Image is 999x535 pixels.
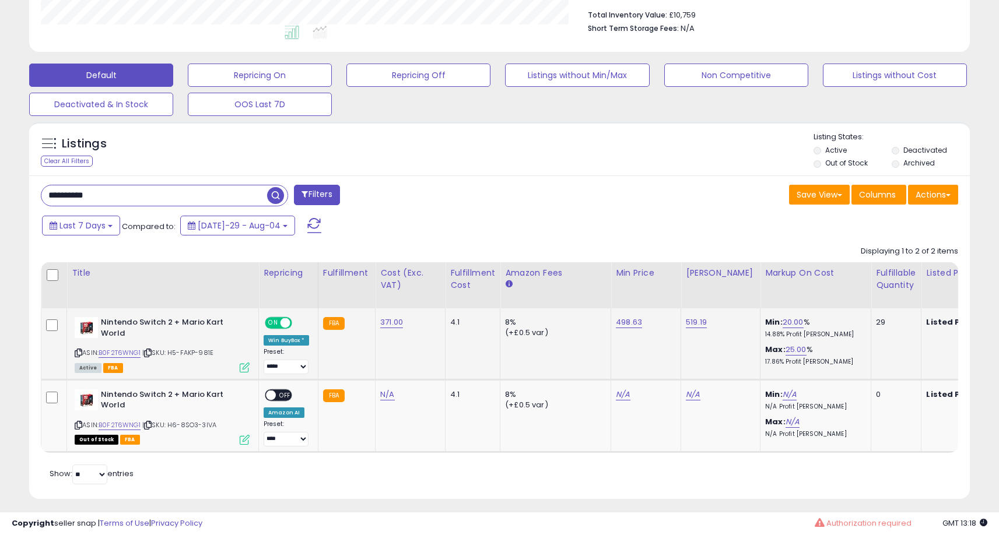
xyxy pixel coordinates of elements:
[264,348,309,374] div: Preset:
[41,156,93,167] div: Clear All Filters
[903,145,947,155] label: Deactivated
[75,317,98,338] img: 41r8Wz02uiL._SL40_.jpg
[616,389,630,400] a: N/A
[859,189,896,200] span: Columns
[686,267,755,279] div: [PERSON_NAME]
[876,317,912,328] div: 29
[75,389,98,410] img: 41r8Wz02uiL._SL40_.jpg
[380,267,440,291] div: Cost (Exc. VAT)
[876,389,912,400] div: 0
[765,344,786,355] b: Max:
[760,262,871,308] th: The percentage added to the cost of goods (COGS) that forms the calculator for Min & Max prices.
[505,64,649,87] button: Listings without Min/Max
[926,389,979,400] b: Listed Price:
[99,348,141,358] a: B0F2T6WNG1
[861,246,958,257] div: Displaying 1 to 2 of 2 items
[942,518,987,529] span: 2025-08-13 13:18 GMT
[75,363,101,373] span: All listings currently available for purchase on Amazon
[765,344,862,366] div: %
[380,316,403,328] a: 371.00
[786,344,807,356] a: 25.00
[264,407,304,418] div: Amazon AI
[765,316,783,328] b: Min:
[616,267,676,279] div: Min Price
[664,64,808,87] button: Non Competitive
[765,416,786,427] b: Max:
[188,93,332,116] button: OOS Last 7D
[686,316,707,328] a: 519.19
[876,267,916,291] div: Fulfillable Quantity
[346,64,490,87] button: Repricing Off
[42,216,120,235] button: Last 7 Days
[505,328,602,338] div: (+£0.5 var)
[765,430,862,438] p: N/A Profit [PERSON_NAME]
[851,185,906,205] button: Columns
[75,389,250,444] div: ASIN:
[151,518,202,529] a: Privacy Policy
[450,317,491,328] div: 4.1
[926,316,979,328] b: Listed Price:
[765,389,783,400] b: Min:
[616,316,642,328] a: 498.63
[380,389,394,400] a: N/A
[814,132,970,143] p: Listing States:
[505,317,602,328] div: 8%
[765,403,862,411] p: N/A Profit [PERSON_NAME]
[823,64,967,87] button: Listings without Cost
[765,330,862,339] p: 14.88% Profit [PERSON_NAME]
[264,335,309,346] div: Win BuyBox *
[75,435,118,445] span: All listings that are currently out of stock and unavailable for purchase on Amazon
[588,7,949,21] li: £10,759
[505,267,606,279] div: Amazon Fees
[681,23,695,34] span: N/A
[450,267,495,291] div: Fulfillment Cost
[100,518,149,529] a: Terms of Use
[62,136,107,152] h5: Listings
[188,64,332,87] button: Repricing On
[686,389,700,400] a: N/A
[75,317,250,371] div: ASIN:
[789,185,850,205] button: Save View
[588,23,679,33] b: Short Term Storage Fees:
[323,389,345,402] small: FBA
[908,185,958,205] button: Actions
[783,389,797,400] a: N/A
[50,468,134,479] span: Show: entries
[12,518,202,529] div: seller snap | |
[29,93,173,116] button: Deactivated & In Stock
[786,416,800,428] a: N/A
[142,348,213,357] span: | SKU: H5-FAKP-981E
[72,267,254,279] div: Title
[505,389,602,400] div: 8%
[765,317,862,339] div: %
[765,358,862,366] p: 17.86% Profit [PERSON_NAME]
[120,435,140,445] span: FBA
[783,316,804,328] a: 20.00
[103,363,123,373] span: FBA
[276,390,295,400] span: OFF
[826,518,912,529] span: Authorization required
[99,420,141,430] a: B0F2T6WNG1
[825,158,868,168] label: Out of Stock
[903,158,935,168] label: Archived
[505,279,512,290] small: Amazon Fees.
[290,318,309,328] span: OFF
[765,267,866,279] div: Markup on Cost
[588,10,667,20] b: Total Inventory Value:
[264,267,313,279] div: Repricing
[323,317,345,330] small: FBA
[101,389,243,414] b: Nintendo Switch 2 + Mario Kart World
[122,221,176,232] span: Compared to:
[198,220,281,231] span: [DATE]-29 - Aug-04
[450,389,491,400] div: 4.1
[294,185,339,205] button: Filters
[101,317,243,342] b: Nintendo Switch 2 + Mario Kart World
[142,420,216,430] span: | SKU: H6-8SO3-3IVA
[12,518,54,529] strong: Copyright
[180,216,295,235] button: [DATE]-29 - Aug-04
[505,400,602,410] div: (+£0.5 var)
[266,318,281,328] span: ON
[29,64,173,87] button: Default
[59,220,106,231] span: Last 7 Days
[323,267,370,279] div: Fulfillment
